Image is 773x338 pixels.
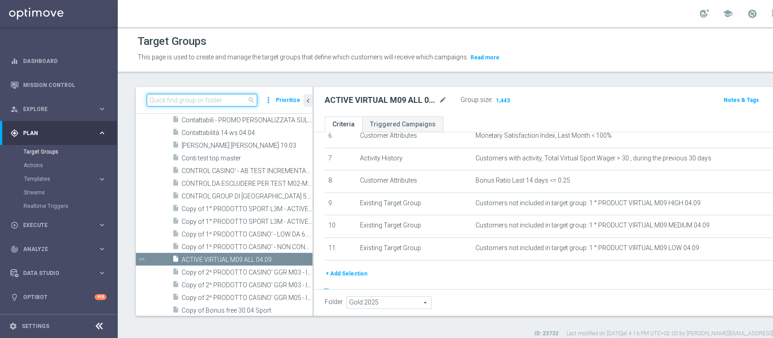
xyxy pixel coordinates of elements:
[10,82,107,89] button: Mission Control
[24,186,117,199] div: Streams
[23,130,98,136] span: Plan
[98,175,106,183] i: keyboard_arrow_right
[182,243,312,251] span: Copy of 1^ PRODOTTO CASINO&#x27; - NON CONTATTABILI - TOP 2K GGR 2025 23.04
[182,294,312,302] span: Copy of 2^ PRODOTTO CASINO&#x27; GGR M05 - INCIDENZA GGR CASINO&#x27; M05 &lt; 20% - GGR M05 &gt;...
[10,294,107,301] button: lightbulb Optibot +10
[24,203,94,210] a: Realtime Triggers
[172,268,179,278] i: insert_drive_file
[10,129,98,137] div: Plan
[10,57,19,65] i: equalizer
[10,245,19,253] i: track_changes
[182,155,312,162] span: Conti test top master
[10,293,19,301] i: lightbulb
[23,222,98,228] span: Execute
[362,116,443,132] a: Triggered Campaigns
[534,330,558,338] label: ID: 23732
[23,106,98,112] span: Explore
[9,322,17,330] i: settings
[182,256,312,264] span: ACTIVE VIRTUAL M09 ALL 04.09
[10,129,19,137] i: gps_fixed
[98,105,106,113] i: keyboard_arrow_right
[10,58,107,65] button: equalizer Dashboard
[172,306,179,316] i: insert_drive_file
[325,193,356,215] td: 9
[325,170,356,193] td: 8
[10,222,107,229] button: play_circle_outline Execute keyboard_arrow_right
[495,97,511,106] span: 1,443
[10,221,98,229] div: Execute
[10,130,107,137] button: gps_fixed Plan keyboard_arrow_right
[172,217,179,227] i: insert_drive_file
[172,204,179,215] i: insert_drive_file
[264,94,273,106] i: more_vert
[98,129,106,137] i: keyboard_arrow_right
[24,148,94,155] a: Target Groups
[182,269,312,276] span: Copy of 2^ PRODOTTO CASINO&#x27; GGR M03 - INCIDENZA GGR CASINO&#x27; M02 &lt; 20% GGR M03 17.03
[274,94,302,106] button: Prioritize
[24,175,107,183] button: Templates keyboard_arrow_right
[24,176,98,182] div: Templates
[172,154,179,164] i: insert_drive_file
[325,125,356,148] td: 6
[182,180,312,188] span: CONTROL DA ESCLUDERE PER TEST M02-M03
[10,105,98,113] div: Explore
[356,215,472,238] td: Existing Target Group
[182,218,312,226] span: Copy of 1&#xB0; PRODOTTO SPORT L3M - ACTIVE CASINO&#x27; 2025 GGR NB &gt; 50 - INATTIVI CASINO&#x...
[98,221,106,229] i: keyboard_arrow_right
[172,293,179,304] i: insert_drive_file
[325,269,368,279] button: + Add Selection
[10,246,107,253] button: track_changes Analyze keyboard_arrow_right
[10,245,98,253] div: Analyze
[23,246,98,252] span: Analyze
[356,237,472,260] td: Existing Target Group
[24,189,94,196] a: Streams
[98,245,106,253] i: keyboard_arrow_right
[325,116,362,132] a: Criteria
[475,177,570,184] span: Bonus Ratio Last 14 days <= 0.25
[98,269,106,277] i: keyboard_arrow_right
[182,205,312,213] span: Copy of 1&#xB0; PRODOTTO SPORT L3M - ACTIVE CASINO&#x27; 2025 GGR NB &gt; 100 - INATTIVI CASINO&#...
[10,270,107,277] button: Data Studio keyboard_arrow_right
[356,148,472,170] td: Activity History
[10,221,19,229] i: play_circle_outline
[182,142,312,150] span: Conti Campione Anto 19.03
[182,307,312,314] span: Copy of Bonus free 30.04 Sport
[172,242,179,253] i: insert_drive_file
[172,179,179,189] i: insert_drive_file
[10,105,19,113] i: person_search
[475,132,612,140] span: Monetary Satisfaction Index, Last Month < 100%
[325,237,356,260] td: 11
[23,73,106,97] a: Mission Control
[325,215,356,238] td: 10
[172,116,179,126] i: insert_drive_file
[248,97,255,104] span: search
[356,193,472,215] td: Existing Target Group
[10,73,106,97] div: Mission Control
[439,95,447,106] i: mode_edit
[172,166,179,177] i: insert_drive_file
[491,96,493,104] label: :
[10,106,107,113] div: person_search Explore keyboard_arrow_right
[23,49,106,73] a: Dashboard
[723,9,733,19] span: school
[182,116,312,124] span: Contattabili - PROMO PERSONALIZZATA SUL VALORE DI SP TRA 1.250 E 1.500 - CONTATTABILI E NON (PROF...
[24,145,117,159] div: Target Groups
[172,192,179,202] i: insert_drive_file
[172,280,179,291] i: insert_drive_file
[461,96,491,104] label: Group size
[172,141,179,151] i: insert_drive_file
[24,172,117,186] div: Templates
[182,281,312,289] span: Copy of 2^ PRODOTTO CASINO&#x27; GGR M03 - INCIDENZA GGR CASINO&#x27; M03 &lt; 20% GGR M03 PROVA ...
[22,324,49,329] a: Settings
[325,298,343,306] label: Folder
[182,231,312,238] span: Copy of 1^ PRODOTTO CASINO&#x27; - LOW DA 6.001 A 12.000 GGR CASINO&#x27; M05 13.05
[325,148,356,170] td: 7
[723,95,760,105] button: Notes & Tags
[356,170,472,193] td: Customer Attributes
